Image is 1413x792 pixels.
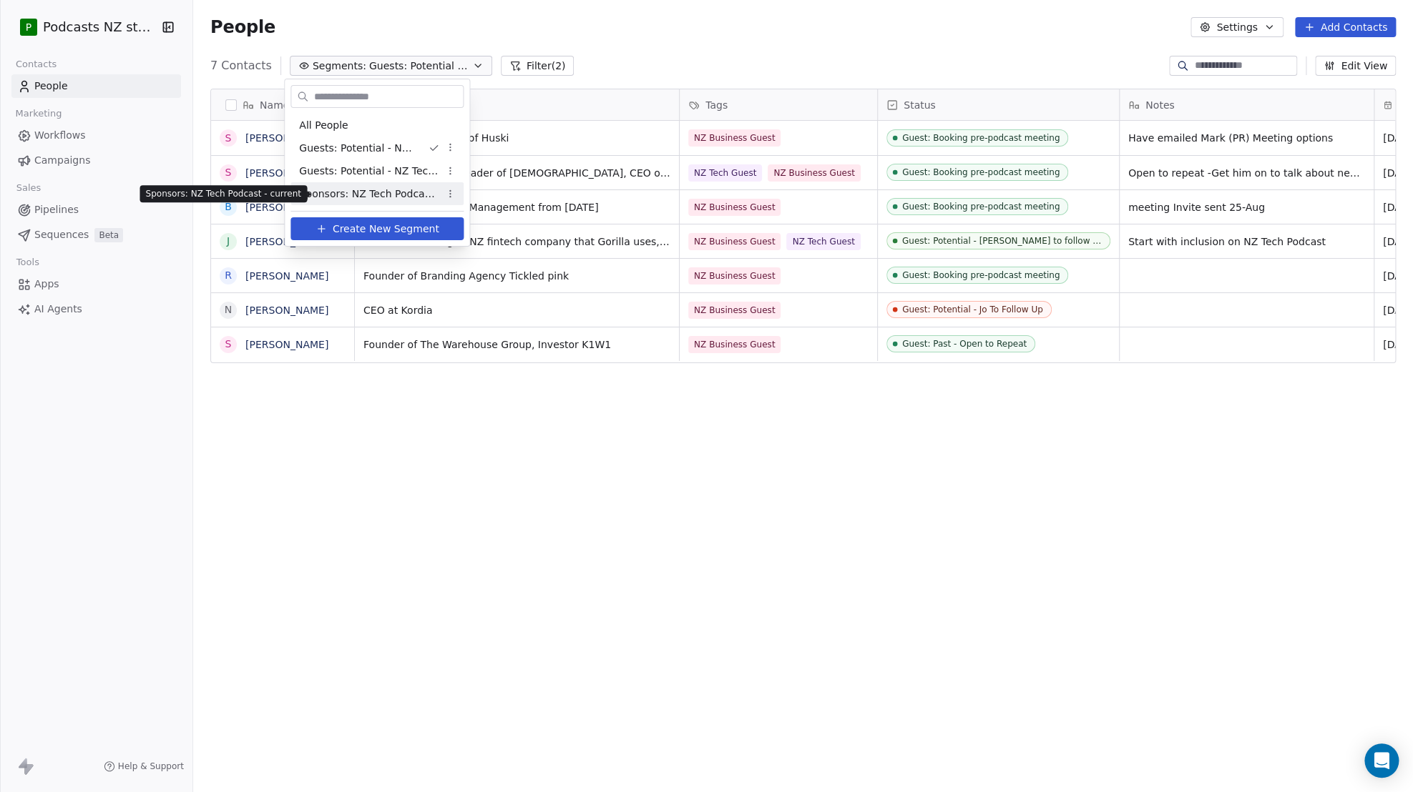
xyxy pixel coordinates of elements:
[299,187,439,202] span: Sponsors: NZ Tech Podcast - current
[299,141,416,156] span: Guests: Potential - NZ Business Podcast
[290,217,464,240] button: Create New Segment
[290,114,464,205] div: Suggestions
[299,164,439,179] span: Guests: Potential - NZ Tech Podcast
[299,118,348,133] span: All People
[333,222,439,237] span: Create New Segment
[145,188,301,199] p: Sponsors: NZ Tech Podcast - current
